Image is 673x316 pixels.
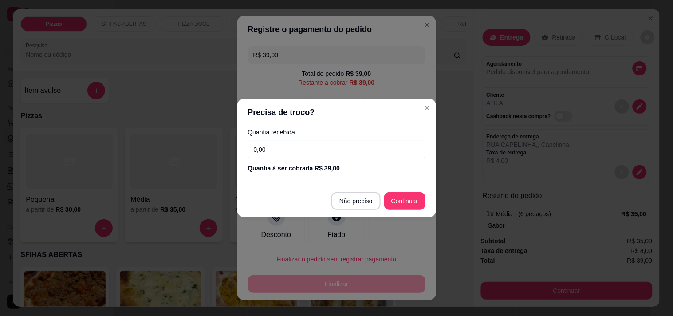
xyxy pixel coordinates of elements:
[331,192,381,210] button: Não preciso
[248,129,425,135] label: Quantia recebida
[384,192,425,210] button: Continuar
[420,101,434,115] button: Close
[237,99,436,126] header: Precisa de troco?
[248,164,425,173] div: Quantia à ser cobrada R$ 39,00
